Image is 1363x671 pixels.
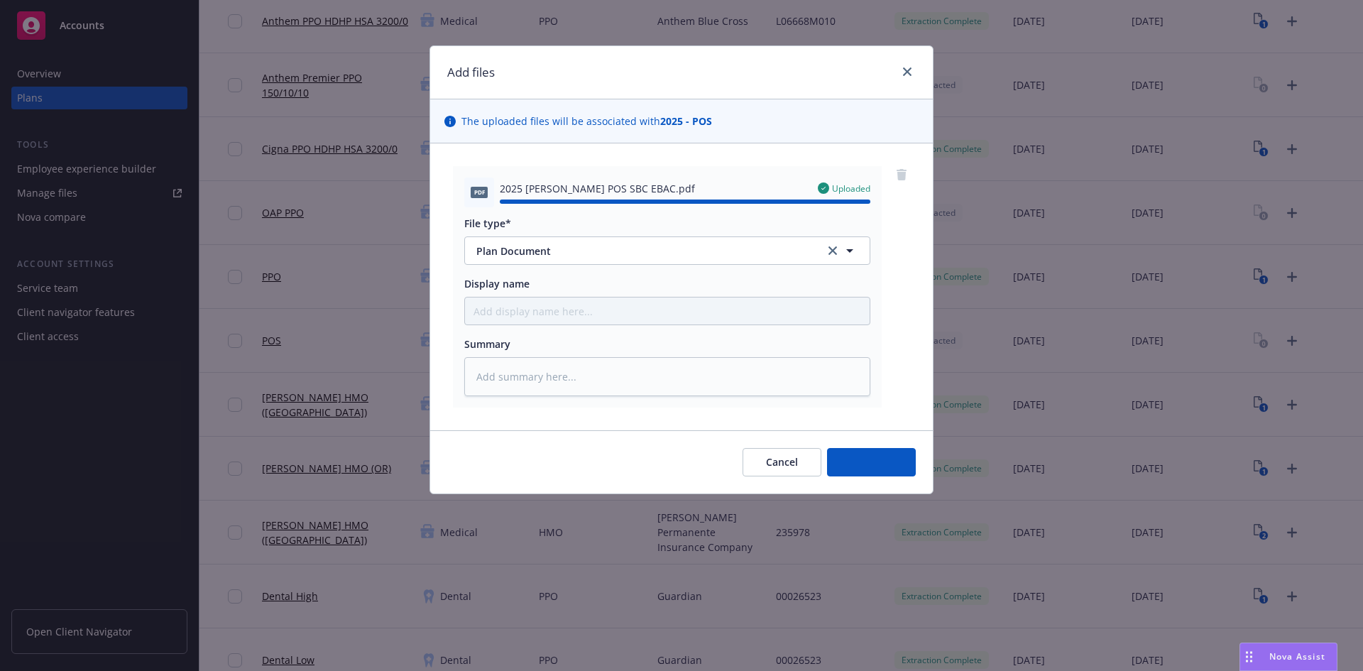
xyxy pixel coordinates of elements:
span: Cancel [766,455,798,469]
a: close [899,63,916,80]
input: Add display name here... [465,298,870,324]
span: Display name [464,277,530,290]
span: Plan Document [476,244,805,258]
strong: 2025 - POS [660,114,712,128]
a: clear selection [824,242,841,259]
span: pdf [471,187,488,197]
button: Nova Assist [1239,643,1337,671]
h1: Add files [447,63,495,82]
span: File type* [464,217,511,230]
button: Plan Documentclear selection [464,236,870,265]
span: Add files [850,455,892,469]
button: Cancel [743,448,821,476]
div: Drag to move [1240,643,1258,670]
a: remove [893,166,910,183]
span: Uploaded [832,182,870,195]
span: 2025 [PERSON_NAME] POS SBC EBAC.pdf [500,181,695,196]
span: The uploaded files will be associated with [461,114,712,129]
span: Summary [464,337,510,351]
button: Add files [827,448,916,476]
span: Nova Assist [1269,650,1325,662]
